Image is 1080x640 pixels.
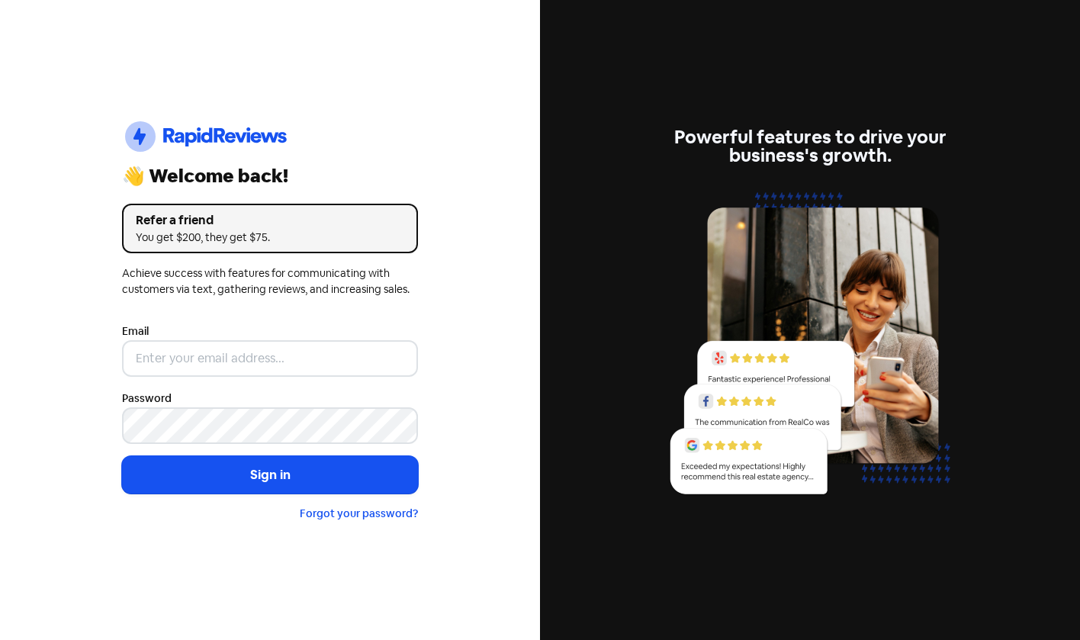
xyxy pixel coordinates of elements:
div: Refer a friend [136,211,404,230]
div: Achieve success with features for communicating with customers via text, gathering reviews, and i... [122,265,418,297]
label: Email [122,323,149,339]
label: Password [122,391,172,407]
div: You get $200, they get $75. [136,230,404,246]
img: reviews [662,183,958,512]
div: 👋 Welcome back! [122,167,418,185]
input: Enter your email address... [122,340,418,377]
div: Powerful features to drive your business's growth. [662,128,958,165]
a: Forgot your password? [300,507,418,520]
button: Sign in [122,456,418,494]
